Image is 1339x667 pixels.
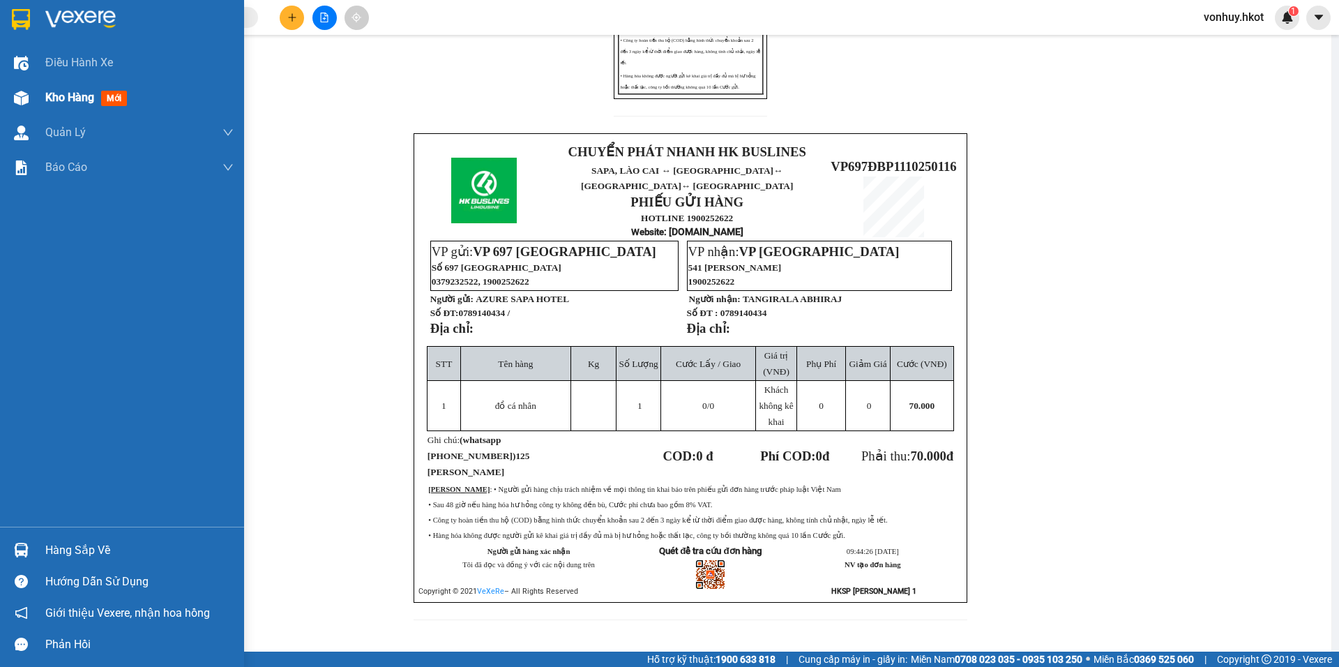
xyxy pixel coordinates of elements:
[1134,654,1194,665] strong: 0369 525 060
[743,294,842,304] span: TANGIRALA ABHIRAJ
[581,165,793,191] span: ↔ [GEOGRAPHIC_DATA]
[428,516,887,524] span: • Công ty hoàn tiền thu hộ (COD) bằng hình thức chuyển khoản sau 2 đến 3 ngày kể từ thời điểm gia...
[799,652,907,667] span: Cung cấp máy in - giấy in:
[428,486,840,493] span: : • Người gửi hàng chịu trách nhiệm về mọi thông tin khai báo trên phiếu gửi đơn hàng trước pháp ...
[760,449,829,463] strong: Phí COD: đ
[619,359,658,369] span: Số Lượng
[101,91,127,106] span: mới
[806,359,836,369] span: Phụ Phí
[581,165,793,191] span: SAPA, LÀO CAI ↔ [GEOGRAPHIC_DATA]
[1312,11,1325,24] span: caret-down
[1193,8,1275,26] span: vonhuy.hkot
[45,571,234,592] div: Hướng dẫn sử dụng
[428,501,712,509] span: • Sau 48 giờ nếu hàng hóa hư hỏng công ty không đền bù, Cước phí chưa bao gồm 8% VAT.
[430,321,474,336] strong: Địa chỉ:
[831,159,956,174] span: VP697ĐBP1110250116
[819,400,824,411] span: 0
[831,587,916,596] strong: HKSP [PERSON_NAME] 1
[1262,654,1271,664] span: copyright
[15,606,28,620] span: notification
[287,13,297,22] span: plus
[45,158,87,176] span: Báo cáo
[473,244,656,259] span: VP 697 [GEOGRAPHIC_DATA]
[847,548,899,555] span: 09:44:26 [DATE]
[495,400,536,411] span: đồ cá nhân
[14,126,29,140] img: warehouse-icon
[432,244,656,259] span: VP gửi:
[428,532,845,539] span: • Hàng hóa không được người gửi kê khai giá trị đầy đủ mà bị hư hỏng hoặc thất lạc, công ty bồi t...
[1306,6,1331,30] button: caret-down
[696,449,713,463] span: 0 đ
[659,546,762,556] strong: Quét để tra cứu đơn hàng
[222,127,234,138] span: down
[631,227,664,237] span: Website
[720,308,767,318] span: 0789140434
[861,449,953,463] span: Phải thu:
[1281,11,1294,24] img: icon-new-feature
[477,587,504,596] a: VeXeRe
[428,435,530,477] span: (whatsapp [PHONE_NUMBER])125 [PERSON_NAME]
[681,181,794,191] span: ↔ [GEOGRAPHIC_DATA]
[568,144,806,159] strong: CHUYỂN PHÁT NHANH HK BUSLINES
[15,638,28,651] span: message
[816,449,822,463] span: 0
[845,561,900,569] strong: NV tạo đơn hàng
[588,359,599,369] span: Kg
[280,6,304,30] button: plus
[14,91,29,105] img: warehouse-icon
[45,91,94,104] span: Kho hàng
[909,400,935,411] span: 70.000
[222,162,234,173] span: down
[663,449,713,463] strong: COD:
[1094,652,1194,667] span: Miền Bắc
[702,400,714,411] span: /0
[688,276,735,287] span: 1900252622
[458,308,510,318] span: 0789140434 /
[897,359,947,369] span: Cước (VNĐ)
[428,435,530,477] span: Ghi chú:
[312,6,337,30] button: file-add
[12,9,30,30] img: logo-vxr
[430,294,474,304] strong: Người gửi:
[319,13,329,22] span: file-add
[630,195,743,209] strong: PHIẾU GỬI HÀNG
[1289,6,1299,16] sup: 1
[637,400,642,411] span: 1
[955,654,1082,665] strong: 0708 023 035 - 0935 103 250
[689,294,741,304] strong: Người nhận:
[687,321,730,336] strong: Địa chỉ:
[911,652,1082,667] span: Miền Nam
[45,604,210,622] span: Giới thiệu Vexere, nhận hoa hồng
[14,56,29,70] img: warehouse-icon
[849,359,886,369] span: Giảm Giá
[786,652,788,667] span: |
[676,359,741,369] span: Cước Lấy / Giao
[620,38,760,65] span: • Công ty hoàn tiền thu hộ (COD) bằng hình thức chuyển khoản sau 2 đến 3 ngày kể từ thời điểm gia...
[45,634,234,655] div: Phản hồi
[418,587,578,596] span: Copyright © 2021 – All Rights Reserved
[14,160,29,175] img: solution-icon
[946,449,953,463] span: đ
[688,262,782,273] span: 541 [PERSON_NAME]
[647,652,776,667] span: Hỗ trợ kỹ thuật:
[436,359,453,369] span: STT
[631,226,743,237] strong: : [DOMAIN_NAME]
[45,540,234,561] div: Hàng sắp về
[476,294,569,304] span: AZURE SAPA HOTEL
[867,400,872,411] span: 0
[432,276,529,287] span: 0379232522, 1900252622
[1086,657,1090,662] span: ⚪️
[498,359,533,369] span: Tên hàng
[345,6,369,30] button: aim
[739,244,900,259] span: VP [GEOGRAPHIC_DATA]
[45,54,113,71] span: Điều hành xe
[687,308,718,318] strong: Số ĐT :
[716,654,776,665] strong: 1900 633 818
[702,400,707,411] span: 0
[45,123,86,141] span: Quản Lý
[430,308,510,318] strong: Số ĐT:
[688,244,900,259] span: VP nhận:
[432,262,561,273] span: Số 697 [GEOGRAPHIC_DATA]
[487,548,570,555] strong: Người gửi hàng xác nhận
[351,13,361,22] span: aim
